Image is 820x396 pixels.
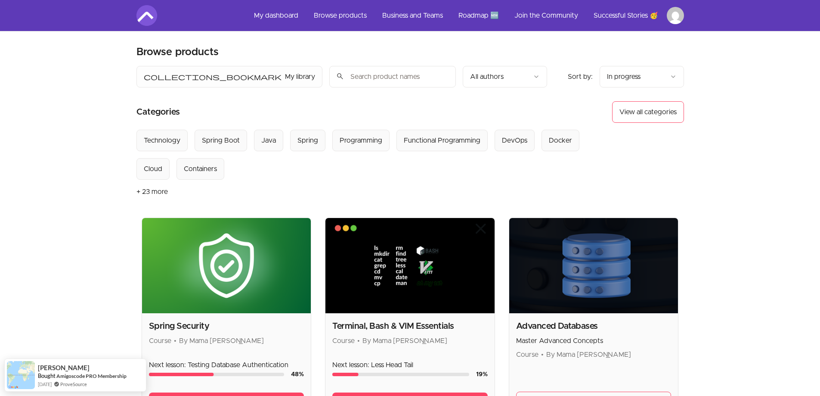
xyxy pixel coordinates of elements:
[516,320,671,332] h2: Advanced Databases
[600,66,684,87] button: Product sort options
[144,164,162,174] div: Cloud
[149,337,171,344] span: Course
[667,7,684,24] img: Profile image for Żaneta
[56,373,127,379] a: Amigoscode PRO Membership
[149,360,304,370] p: Next lesson: Testing Database Authentication
[332,337,355,344] span: Course
[261,135,276,146] div: Java
[149,320,304,332] h2: Spring Security
[144,72,282,82] span: collections_bookmark
[476,371,488,377] span: 19 %
[136,101,180,123] h2: Categories
[307,5,374,26] a: Browse products
[38,380,52,388] span: [DATE]
[375,5,450,26] a: Business and Teams
[60,380,87,388] a: ProveSource
[38,364,90,371] span: [PERSON_NAME]
[291,371,304,377] span: 48 %
[136,180,168,204] button: + 23 more
[329,66,456,87] input: Search product names
[340,135,382,146] div: Programming
[247,5,684,26] nav: Main
[507,5,585,26] a: Join the Community
[587,5,665,26] a: Successful Stories 🥳
[332,360,488,370] p: Next lesson: Less Head Tail
[179,337,264,344] span: By Mama [PERSON_NAME]
[332,320,488,332] h2: Terminal, Bash & VIM Essentials
[452,5,506,26] a: Roadmap 🆕
[362,337,447,344] span: By Mama [PERSON_NAME]
[404,135,480,146] div: Functional Programming
[336,70,344,82] span: search
[174,337,176,344] span: •
[463,66,547,87] button: Filter by author
[502,135,527,146] div: DevOps
[142,218,311,313] img: Product image for Spring Security
[136,5,157,26] img: Amigoscode logo
[612,101,684,123] button: View all categories
[247,5,305,26] a: My dashboard
[541,351,544,358] span: •
[516,336,671,346] p: Master Advanced Concepts
[184,164,217,174] div: Containers
[297,135,318,146] div: Spring
[149,373,285,376] div: Course progress
[516,351,538,358] span: Course
[546,351,631,358] span: By Mama [PERSON_NAME]
[136,66,322,87] button: Filter by My library
[325,218,495,313] img: Product image for Terminal, Bash & VIM Essentials
[357,337,360,344] span: •
[38,372,56,379] span: Bought
[549,135,572,146] div: Docker
[144,135,180,146] div: Technology
[332,373,469,376] div: Course progress
[509,218,678,313] img: Product image for Advanced Databases
[7,361,35,389] img: provesource social proof notification image
[202,135,240,146] div: Spring Boot
[568,73,593,80] span: Sort by:
[136,45,219,59] h2: Browse products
